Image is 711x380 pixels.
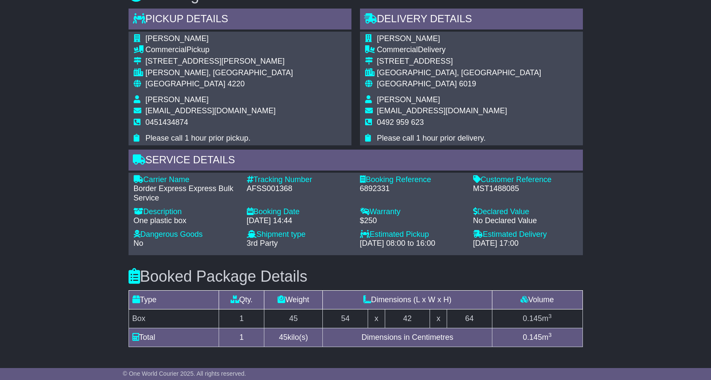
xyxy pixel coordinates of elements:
[146,106,276,115] span: [EMAIL_ADDRESS][DOMAIN_NAME]
[548,332,552,338] sup: 3
[377,118,424,127] span: 0492 959 623
[377,45,418,54] span: Commercial
[368,309,385,328] td: x
[385,309,430,328] td: 42
[146,57,293,66] div: [STREET_ADDRESS][PERSON_NAME]
[247,216,351,226] div: [DATE] 14:44
[279,333,287,342] span: 45
[219,290,264,309] td: Qty.
[134,216,238,226] div: One plastic box
[247,184,351,194] div: AFSS001368
[228,80,245,88] span: 4220
[323,328,492,347] td: Dimensions in Centimetres
[548,313,552,319] sup: 3
[459,80,476,88] span: 6019
[377,34,440,43] span: [PERSON_NAME]
[134,230,238,239] div: Dangerous Goods
[219,328,264,347] td: 1
[447,309,492,328] td: 64
[523,314,542,323] span: 0.145
[360,9,583,32] div: Delivery Details
[430,309,447,328] td: x
[323,309,368,328] td: 54
[129,268,583,285] h3: Booked Package Details
[492,309,582,328] td: m
[129,309,219,328] td: Box
[146,80,225,88] span: [GEOGRAPHIC_DATA]
[247,175,351,185] div: Tracking Number
[134,207,238,217] div: Description
[264,309,323,328] td: 45
[360,216,465,226] div: $250
[323,290,492,309] td: Dimensions (L x W x H)
[123,370,246,377] span: © One World Courier 2025. All rights reserved.
[264,290,323,309] td: Weight
[360,207,465,217] div: Warranty
[146,95,209,104] span: [PERSON_NAME]
[473,207,578,217] div: Declared Value
[473,175,578,185] div: Customer Reference
[129,9,351,32] div: Pickup Details
[134,239,143,247] span: No
[360,175,465,185] div: Booking Reference
[146,118,188,127] span: 0451434874
[377,68,541,78] div: [GEOGRAPHIC_DATA], [GEOGRAPHIC_DATA]
[134,184,238,203] div: Border Express Express Bulk Service
[377,95,440,104] span: [PERSON_NAME]
[360,230,465,239] div: Estimated Pickup
[146,45,293,55] div: Pickup
[360,239,465,248] div: [DATE] 08:00 to 16:00
[129,150,583,173] div: Service Details
[473,216,578,226] div: No Declared Value
[264,328,323,347] td: kilo(s)
[377,134,486,142] span: Please call 1 hour prior delivery.
[146,134,251,142] span: Please call 1 hour prior pickup.
[360,184,465,194] div: 6892331
[129,328,219,347] td: Total
[134,175,238,185] div: Carrier Name
[377,57,541,66] div: [STREET_ADDRESS]
[473,184,578,194] div: MST1488085
[377,80,457,88] span: [GEOGRAPHIC_DATA]
[247,239,278,247] span: 3rd Party
[473,239,578,248] div: [DATE] 17:00
[146,68,293,78] div: [PERSON_NAME], [GEOGRAPHIC_DATA]
[146,34,209,43] span: [PERSON_NAME]
[247,230,351,239] div: Shipment type
[523,333,542,342] span: 0.145
[492,290,582,309] td: Volume
[146,45,187,54] span: Commercial
[377,45,541,55] div: Delivery
[492,328,582,347] td: m
[247,207,351,217] div: Booking Date
[129,290,219,309] td: Type
[377,106,507,115] span: [EMAIL_ADDRESS][DOMAIN_NAME]
[219,309,264,328] td: 1
[473,230,578,239] div: Estimated Delivery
